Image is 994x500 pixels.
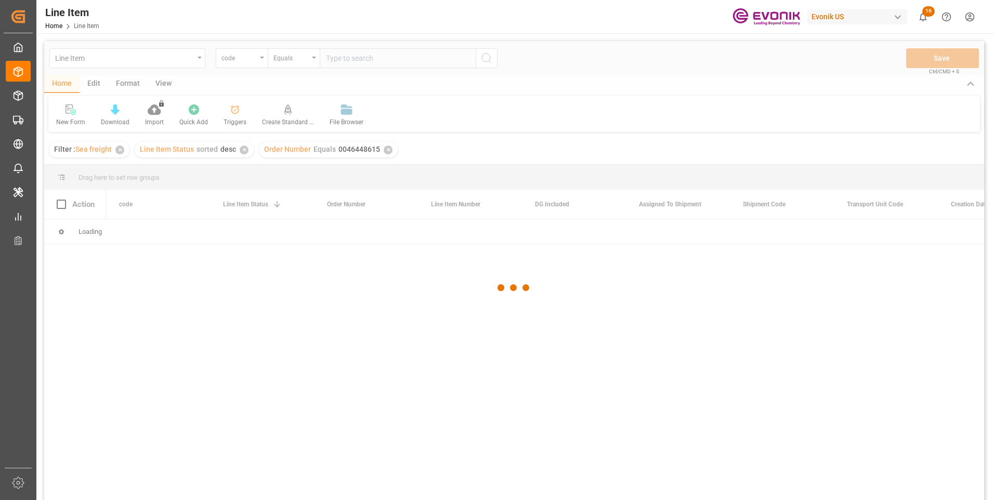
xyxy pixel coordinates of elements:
button: Help Center [935,5,958,29]
img: Evonik-brand-mark-Deep-Purple-RGB.jpeg_1700498283.jpeg [733,8,800,26]
div: Evonik US [807,9,907,24]
button: Evonik US [807,7,911,27]
div: Line Item [45,5,99,20]
a: Home [45,22,62,30]
button: show 16 new notifications [911,5,935,29]
span: 16 [922,6,935,17]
